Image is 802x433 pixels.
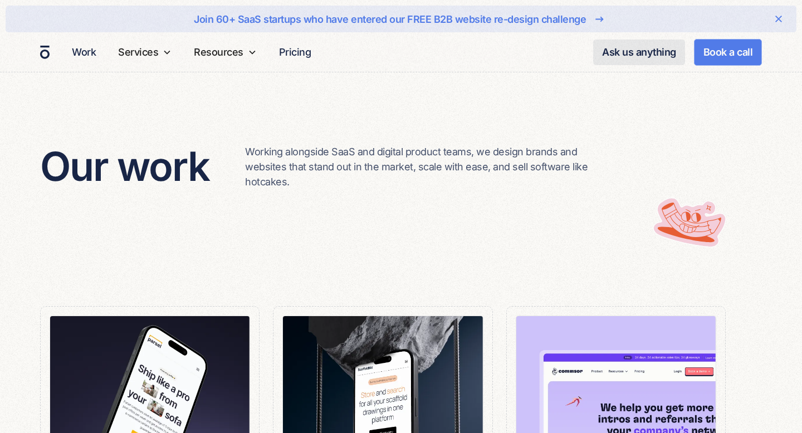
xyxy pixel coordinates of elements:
[40,45,50,60] a: home
[67,41,100,63] a: Work
[694,39,762,66] a: Book a call
[194,45,243,60] div: Resources
[114,32,176,72] div: Services
[275,41,316,63] a: Pricing
[189,32,261,72] div: Resources
[593,40,685,65] a: Ask us anything
[194,12,586,27] div: Join 60+ SaaS startups who have entered our FREE B2B website re-design challenge
[118,45,158,60] div: Services
[40,142,209,190] h2: Our work
[245,144,607,189] p: Working alongside SaaS and digital product teams, we design brands and websites that stand out in...
[41,10,761,28] a: Join 60+ SaaS startups who have entered our FREE B2B website re-design challenge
